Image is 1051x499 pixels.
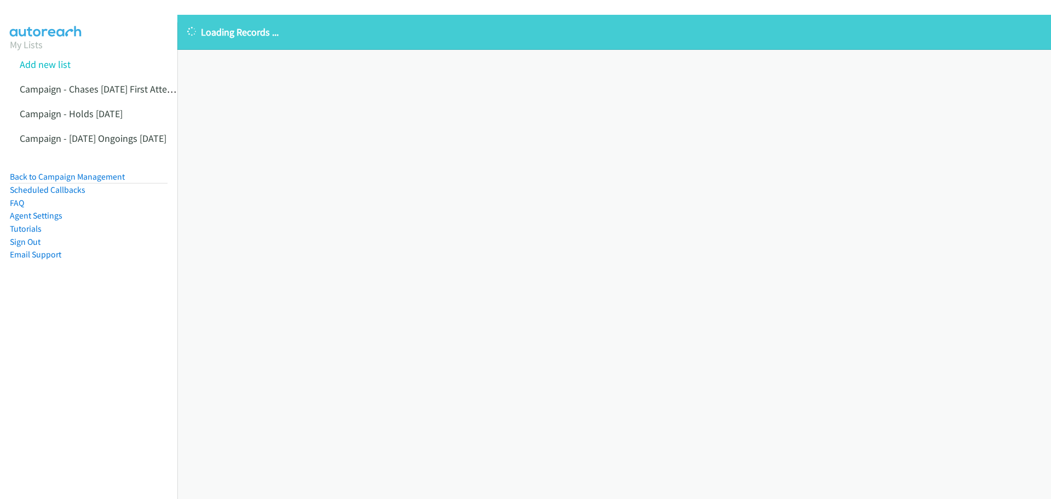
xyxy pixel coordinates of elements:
[20,107,123,120] a: Campaign - Holds [DATE]
[20,58,71,71] a: Add new list
[187,25,1041,39] p: Loading Records ...
[10,38,43,51] a: My Lists
[10,210,62,221] a: Agent Settings
[10,237,41,247] a: Sign Out
[20,83,188,95] a: Campaign - Chases [DATE] First Attempts
[10,249,61,260] a: Email Support
[10,185,85,195] a: Scheduled Callbacks
[10,198,24,208] a: FAQ
[10,171,125,182] a: Back to Campaign Management
[20,132,166,145] a: Campaign - [DATE] Ongoings [DATE]
[10,223,42,234] a: Tutorials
